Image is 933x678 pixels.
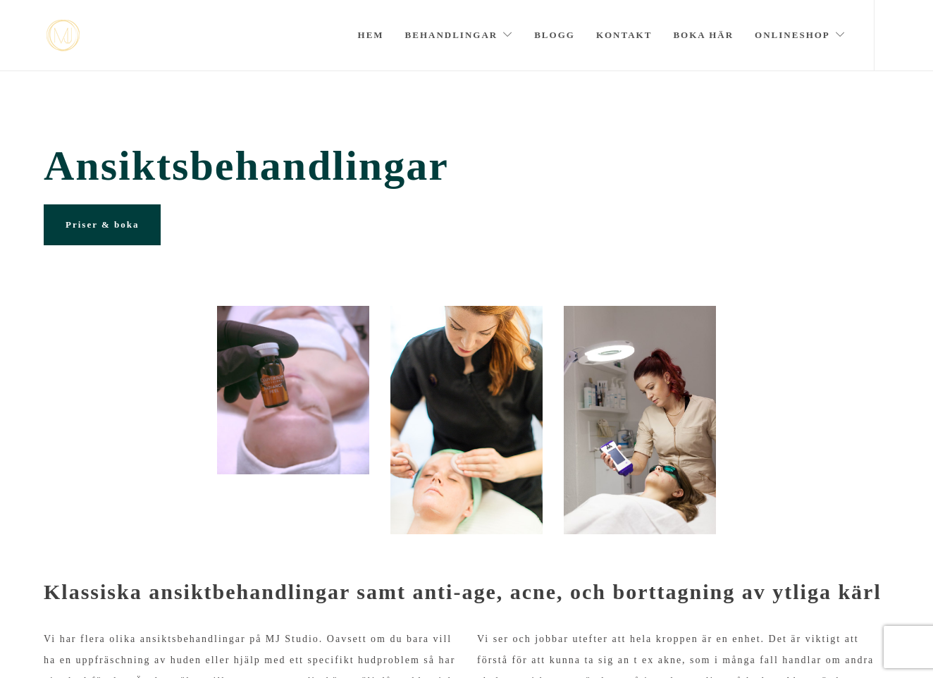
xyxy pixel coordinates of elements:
img: evh_NF_2018_90598 (1) [564,306,716,534]
strong: Klassiska ansiktbehandlingar samt anti-age, acne, och borttagning av ytliga kärl [44,580,882,603]
img: 20200316_113429315_iOS [217,306,369,474]
a: mjstudio mjstudio mjstudio [47,20,80,51]
span: Priser & boka [66,219,139,230]
img: mjstudio [47,20,80,51]
span: Ansiktsbehandlingar [44,142,889,190]
a: Priser & boka [44,204,161,245]
img: Portömning Stockholm [390,306,543,534]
